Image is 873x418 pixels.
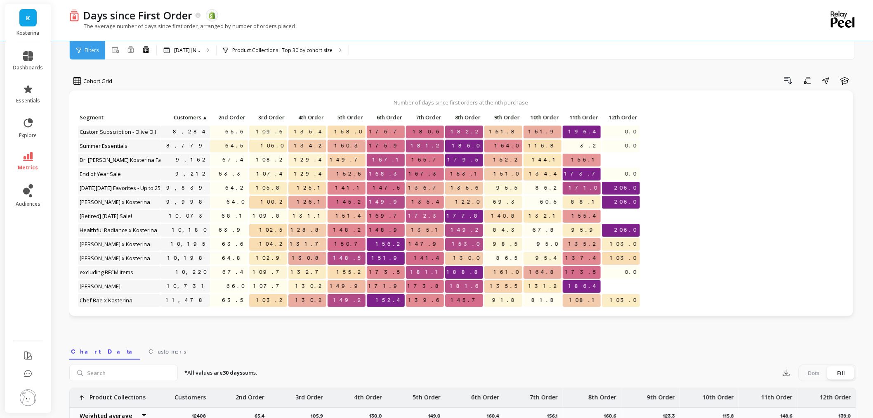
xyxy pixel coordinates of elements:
span: 64.2 [224,182,248,194]
div: Toggle SortBy [484,112,523,124]
strong: 30 days [223,369,243,376]
span: Customers [162,114,201,121]
div: Toggle SortBy [366,112,406,124]
span: 102.9 [255,252,287,264]
span: 103.0 [609,294,640,306]
span: 153.0 [451,238,483,250]
p: 7th Order [530,388,558,401]
span: 137.4 [564,252,601,264]
span: [PERSON_NAME] x Kosterina [78,238,153,250]
span: 181.2 [409,140,444,152]
span: 84.3 [491,224,522,236]
span: 181.6 [448,280,483,292]
span: 188.8 [445,266,486,278]
span: Customers [149,347,186,356]
span: 130.2 [294,280,326,292]
span: 129.4 [293,154,326,166]
span: 9th Order [486,114,520,121]
span: K [26,13,30,23]
span: 206.0 [613,196,640,208]
p: 9th Order [484,112,522,123]
a: 8,284 [171,126,210,138]
span: 155.4 [570,210,601,222]
span: 165.7 [410,154,444,166]
a: 9,839 [165,182,210,194]
a: 8,779 [165,140,210,152]
span: 139.6 [407,294,444,306]
span: 149.7 [328,154,366,166]
p: 12th Order [602,112,640,123]
span: 135.2 [567,238,601,250]
span: 173.8 [406,280,446,292]
div: Toggle SortBy [78,112,117,124]
img: profile picture [20,389,36,406]
p: Kosterina [13,30,43,36]
span: 0.0 [623,266,640,278]
span: audiences [16,201,40,207]
span: 67.4 [221,266,248,278]
div: Toggle SortBy [445,112,484,124]
span: 148.2 [332,224,366,236]
span: 102.5 [258,224,287,236]
span: 173.7 [563,168,603,180]
span: 206.0 [613,182,640,194]
span: 3rd Order [251,114,285,121]
p: 4th Order [354,388,382,401]
span: 135.4 [410,196,444,208]
span: 131.1 [291,210,326,222]
span: 153.1 [449,168,483,180]
div: Dots [800,366,828,380]
span: ▲ [201,114,208,121]
span: 128.8 [289,224,326,236]
span: 0.0 [623,140,640,152]
span: 149.9 [328,280,366,292]
span: Filters [85,47,99,54]
span: 196.4 [567,126,601,138]
span: [Retired] [DATE] Sale! [78,210,134,222]
span: 95.0 [535,238,562,250]
span: 91.8 [491,294,522,306]
p: 12th Order [820,388,851,401]
span: 152.4 [374,294,405,306]
span: 167.1 [371,154,405,166]
span: Healthful Radiance x Kosterina [78,224,160,236]
span: 149.9 [368,196,405,208]
a: 9,162 [174,154,210,166]
span: dashboards [13,64,43,71]
span: 151.4 [334,210,366,222]
span: 68.1 [220,210,248,222]
div: Toggle SortBy [210,112,249,124]
div: Fill [828,366,855,380]
a: 10,220 [174,266,210,278]
span: Dr. [PERSON_NAME] Kosterina Favorites [78,154,181,166]
span: metrics [18,164,38,171]
span: 106.0 [259,140,287,152]
span: [PERSON_NAME] x Kosterina [78,252,153,264]
span: 107.4 [255,168,287,180]
span: Chart Data [71,347,139,356]
span: 132.7 [289,266,326,278]
span: [PERSON_NAME] [78,280,123,292]
span: 135.6 [449,182,483,194]
span: 147.9 [407,238,444,250]
span: 151.9 [370,252,405,264]
span: 12th Order [604,114,637,121]
p: 11th Order [761,388,793,401]
span: 144.1 [531,154,562,166]
span: 135.1 [410,224,444,236]
span: 206.0 [613,224,640,236]
span: 145.2 [335,196,366,208]
span: Cohort Grid [83,77,112,85]
span: 167.3 [407,168,444,180]
span: 5th Order [329,114,363,121]
span: 100.2 [259,196,287,208]
span: 172.3 [407,210,444,222]
span: 140.8 [490,210,522,222]
span: 180.6 [411,126,444,138]
span: 95.5 [495,182,522,194]
span: 171.9 [367,280,405,292]
span: 95.4 [534,252,562,264]
span: 98.5 [491,238,522,250]
p: 10th Order [703,388,734,401]
p: Number of days since first orders at the nth purchase [78,99,845,106]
